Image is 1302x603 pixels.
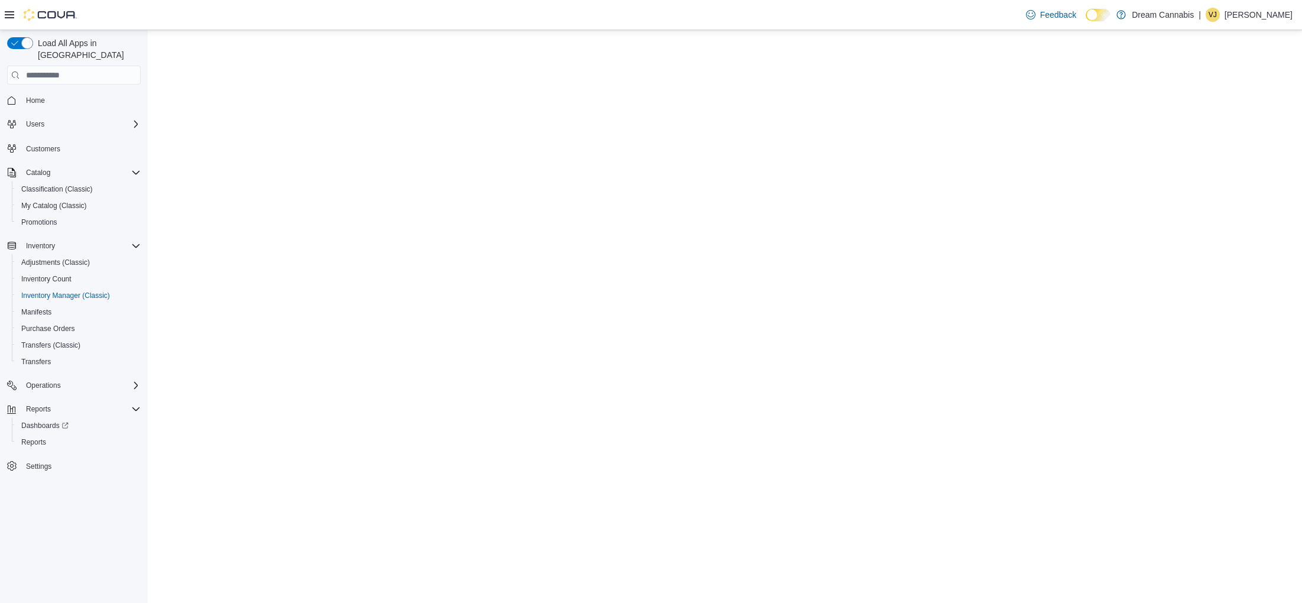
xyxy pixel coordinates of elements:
span: Reports [17,435,141,449]
button: Customers [2,140,145,157]
span: Classification (Classic) [21,184,93,194]
a: Inventory Count [17,272,76,286]
button: Reports [21,402,56,416]
span: Transfers [17,355,141,369]
button: Manifests [12,304,145,320]
span: Dashboards [17,419,141,433]
input: Dark Mode [1086,9,1111,21]
a: Reports [17,435,51,449]
nav: Complex example [7,87,141,505]
button: Transfers (Classic) [12,337,145,354]
span: VJ [1209,8,1217,22]
span: Promotions [17,215,141,229]
span: Reports [21,402,141,416]
span: Purchase Orders [17,322,141,336]
button: Users [2,116,145,132]
button: Classification (Classic) [12,181,145,197]
span: Users [26,119,44,129]
button: Catalog [2,164,145,181]
img: Cova [24,9,77,21]
button: Inventory Manager (Classic) [12,287,145,304]
a: Purchase Orders [17,322,80,336]
button: Inventory Count [12,271,145,287]
span: Inventory Manager (Classic) [21,291,110,300]
span: Adjustments (Classic) [17,255,141,270]
span: Operations [26,381,61,390]
a: Feedback [1021,3,1081,27]
span: Manifests [17,305,141,319]
span: Home [21,93,141,108]
button: My Catalog (Classic) [12,197,145,214]
span: Users [21,117,141,131]
button: Reports [12,434,145,450]
span: Operations [21,378,141,393]
a: Customers [21,142,65,156]
span: Inventory [21,239,141,253]
p: | [1199,8,1201,22]
span: Inventory Manager (Classic) [17,288,141,303]
span: Inventory Count [17,272,141,286]
span: Customers [21,141,141,155]
span: Classification (Classic) [17,182,141,196]
button: Users [21,117,49,131]
a: Promotions [17,215,62,229]
span: My Catalog (Classic) [17,199,141,213]
span: Customers [26,144,60,154]
button: Operations [21,378,66,393]
a: Transfers [17,355,56,369]
a: Dashboards [17,419,73,433]
span: Dashboards [21,421,69,430]
span: Inventory [26,241,55,251]
button: Inventory [2,238,145,254]
span: Inventory Count [21,274,72,284]
span: Reports [21,437,46,447]
a: Adjustments (Classic) [17,255,95,270]
span: Reports [26,404,51,414]
span: Promotions [21,218,57,227]
button: Reports [2,401,145,417]
span: Adjustments (Classic) [21,258,90,267]
button: Purchase Orders [12,320,145,337]
button: Promotions [12,214,145,231]
a: Home [21,93,50,108]
span: Transfers (Classic) [17,338,141,352]
span: Manifests [21,307,51,317]
button: Adjustments (Classic) [12,254,145,271]
span: Settings [26,462,51,471]
button: Catalog [21,166,55,180]
span: Home [26,96,45,105]
span: My Catalog (Classic) [21,201,87,210]
a: Inventory Manager (Classic) [17,288,115,303]
a: Settings [21,459,56,474]
span: Catalog [21,166,141,180]
span: Feedback [1040,9,1076,21]
span: Transfers (Classic) [21,341,80,350]
button: Operations [2,377,145,394]
button: Transfers [12,354,145,370]
span: Transfers [21,357,51,367]
a: Classification (Classic) [17,182,98,196]
a: Manifests [17,305,56,319]
p: [PERSON_NAME] [1225,8,1293,22]
button: Inventory [21,239,60,253]
div: Vincent Jabara [1206,8,1220,22]
span: Purchase Orders [21,324,75,333]
a: Transfers (Classic) [17,338,85,352]
p: Dream Cannabis [1132,8,1194,22]
button: Home [2,92,145,109]
span: Settings [21,459,141,474]
span: Catalog [26,168,50,177]
a: My Catalog (Classic) [17,199,92,213]
button: Settings [2,458,145,475]
span: Load All Apps in [GEOGRAPHIC_DATA] [33,37,141,61]
a: Dashboards [12,417,145,434]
